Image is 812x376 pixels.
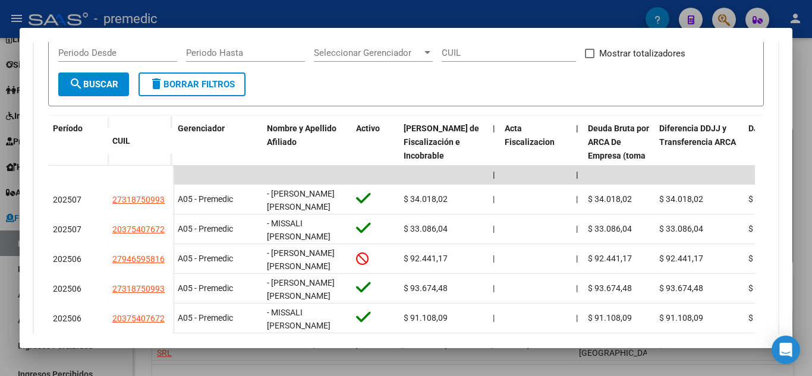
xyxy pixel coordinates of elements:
span: CUIL [112,136,130,146]
span: Buscar [69,79,118,90]
span: $ 93.674,48 [659,283,703,293]
span: - [PERSON_NAME] [PERSON_NAME] [267,189,335,212]
datatable-header-cell: Diferencia DDJJ y Transferencia ARCA [654,116,744,195]
div: Open Intercom Messenger [772,336,800,364]
span: Mostrar totalizadores [599,46,685,61]
span: | [493,283,495,293]
span: $ 91.108,09 [659,313,703,323]
span: 20375407672 [112,314,165,323]
span: Gerenciador [178,124,225,133]
span: DJ Total [748,124,780,133]
datatable-header-cell: Activo [351,116,399,195]
span: Deuda Bruta por ARCA De Empresa (toma en cuenta todos los afiliados) [588,124,649,187]
span: 27318750993 [112,195,165,204]
span: A05 - Premedic [178,254,233,263]
span: | [493,194,495,204]
span: $ 92.441,17 [588,254,632,263]
span: | [576,283,578,293]
span: $ 93.674,48 [404,283,448,293]
span: $ 74.530,21 [748,194,792,204]
span: 27318750993 [112,284,165,293]
span: | [493,124,495,133]
mat-icon: search [69,77,83,91]
span: Acta Fiscalizacion [505,124,555,147]
datatable-header-cell: Deuda Bruta Neto de Fiscalización e Incobrable [399,116,488,195]
span: | [493,224,495,233]
datatable-header-cell: | [488,116,500,195]
span: $ 91.108,09 [588,313,632,323]
span: - [PERSON_NAME] [PERSON_NAME] [PERSON_NAME] [267,248,335,285]
span: 20375407672 [112,225,165,234]
span: A05 - Premedic [178,283,233,293]
span: $ 33.086,04 [659,224,703,233]
span: - MISSALI [PERSON_NAME] [267,308,331,331]
span: | [576,224,578,233]
span: A05 - Premedic [178,224,233,233]
mat-icon: delete [149,77,163,91]
span: Activo [356,124,380,133]
span: Período [53,124,83,133]
datatable-header-cell: CUIL [108,128,173,154]
span: | [493,313,495,323]
span: $ 72.488,31 [748,224,792,233]
span: $ 34.018,02 [588,194,632,204]
span: A05 - Premedic [178,194,233,204]
span: $ 91.108,09 [404,313,448,323]
span: [PERSON_NAME] de Fiscalización e Incobrable [404,124,479,160]
span: A05 - Premedic [178,313,233,323]
span: $ 93.674,48 [588,283,632,293]
span: $ 92.441,17 [404,254,448,263]
span: | [493,254,495,263]
datatable-header-cell: Período [48,116,108,166]
span: $ 33.086,04 [404,224,448,233]
span: Seleccionar Gerenciador [314,48,422,58]
span: Diferencia DDJJ y Transferencia ARCA [659,124,736,147]
button: Buscar [58,72,129,96]
span: | [576,124,578,133]
span: Nombre y Apellido Afiliado [267,124,336,147]
span: 202507 [53,195,81,204]
span: - MISSALI [PERSON_NAME] [267,219,331,242]
span: $ 108.732,46 [748,313,797,323]
span: 202507 [53,225,81,234]
datatable-header-cell: Nombre y Apellido Afiliado [262,116,351,195]
datatable-header-cell: Deuda Bruta por ARCA De Empresa (toma en cuenta todos los afiliados) [583,116,654,195]
datatable-header-cell: Gerenciador [173,116,262,195]
span: 202506 [53,284,81,293]
span: | [576,254,578,263]
span: Borrar Filtros [149,79,235,90]
span: $ 34.018,02 [404,194,448,204]
span: | [576,170,578,179]
span: 202506 [53,314,81,323]
span: - [PERSON_NAME] [PERSON_NAME] [267,278,335,301]
span: $ 34.018,02 [659,194,703,204]
span: $ 110.323,42 [748,254,797,263]
datatable-header-cell: Acta Fiscalizacion [500,116,571,195]
datatable-header-cell: | [571,116,583,195]
span: | [493,170,495,179]
span: | [576,313,578,323]
span: $ 33.086,04 [588,224,632,233]
span: 27946595816 [112,254,165,264]
span: $ 92.441,17 [659,254,703,263]
span: | [576,194,578,204]
button: Borrar Filtros [139,72,246,96]
span: 202506 [53,254,81,264]
span: $ 111.795,31 [748,283,797,293]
